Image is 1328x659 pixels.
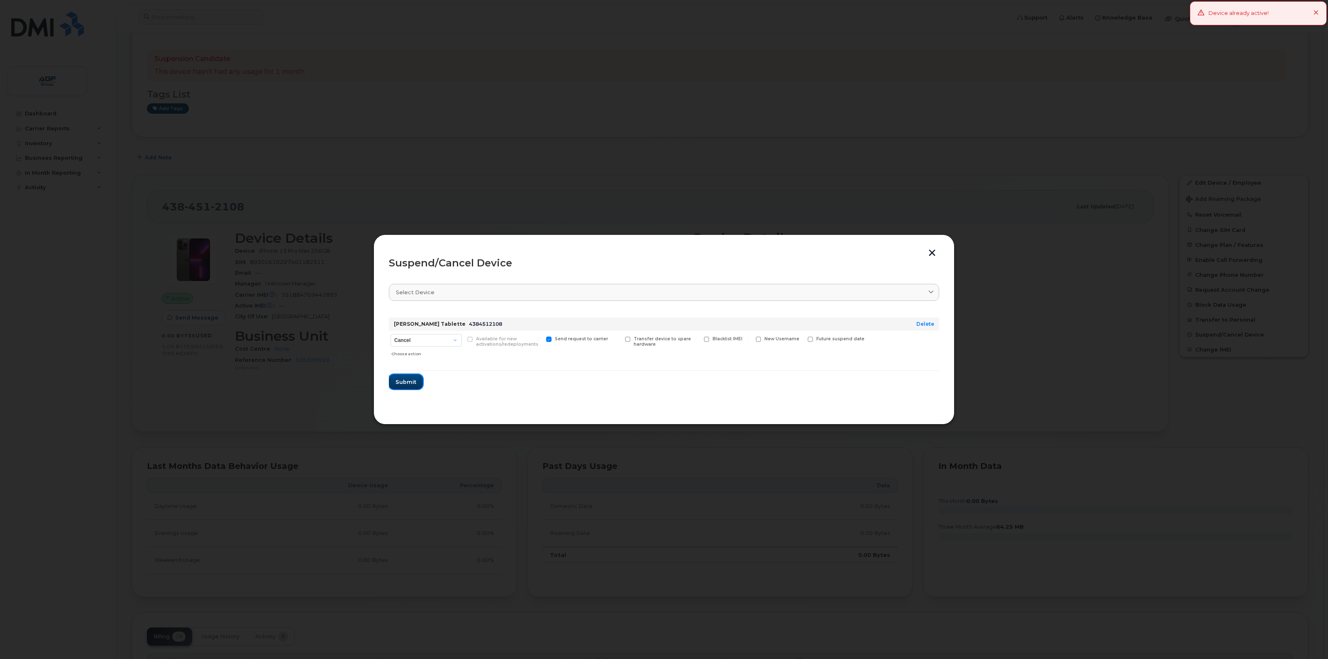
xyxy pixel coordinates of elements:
input: Available for new activations/redeployments [457,337,461,341]
div: Device already active! [1208,9,1269,17]
span: Select device [396,288,435,296]
span: New Username [764,336,799,342]
input: New Username [746,337,750,341]
span: Future suspend date [816,336,864,342]
span: 4384512108 [469,321,502,327]
span: Submit [395,378,416,386]
a: Select device [389,284,939,301]
span: Blacklist IMEI [713,336,742,342]
button: Submit [389,374,423,389]
span: Transfer device to spare hardware [634,336,691,347]
div: Choose action [391,347,462,357]
iframe: Messenger Launcher [1292,623,1322,653]
input: Send request to carrier [536,337,540,341]
span: Available for new activations/redeployments [476,336,538,347]
span: Send request to carrier [555,336,608,342]
strong: [PERSON_NAME] Tablette [394,321,466,327]
a: Delete [916,321,934,327]
input: Blacklist IMEI [694,337,698,341]
input: Transfer device to spare hardware [615,337,619,341]
input: Future suspend date [798,337,802,341]
div: Suspend/Cancel Device [389,258,939,268]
